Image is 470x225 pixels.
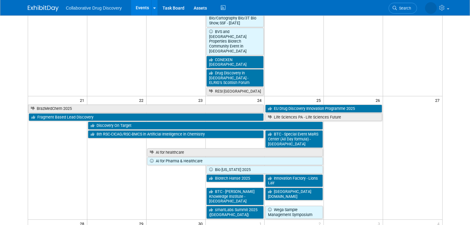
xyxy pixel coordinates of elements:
a: RESI [GEOGRAPHIC_DATA] [206,87,264,95]
a: 8th RSC-CICAG/RSC-BMCS in Artificial Intelligence in Chemistry [88,130,264,138]
img: Amanda Briggs [425,2,437,14]
a: [GEOGRAPHIC_DATA][DOMAIN_NAME] [265,188,323,200]
a: Fragment Based Lead Discovery [29,113,264,121]
a: Biotech Hanse 2025 [206,174,264,182]
img: ExhibitDay [28,5,59,11]
span: Collaborative Drug Discovery [66,6,122,10]
a: smartLabs Summit 2025 ([GEOGRAPHIC_DATA]) [206,206,264,219]
a: AI for Pharma & Healthcare [147,157,323,165]
a: BTC - [PERSON_NAME] Knowledge Institute - [GEOGRAPHIC_DATA] [206,188,264,205]
a: EU Drug Discovery Innovation Programme 2025 [265,105,382,113]
span: 21 [79,96,87,104]
span: 24 [257,96,264,104]
a: Bio-EV - Terremoto Bio/Cartography Bio/3T Bio Show, SSF - [DATE] [206,10,264,27]
span: 22 [138,96,146,104]
span: Search [397,6,411,10]
a: Search [389,3,417,14]
span: 23 [198,96,205,104]
span: 25 [316,96,324,104]
a: Discovery On Target [88,122,323,130]
a: Bio [US_STATE] 2025 [206,166,323,174]
a: BVS and [GEOGRAPHIC_DATA] Properties Biotech Community Event in [GEOGRAPHIC_DATA] [206,28,264,55]
a: CONEXEN [GEOGRAPHIC_DATA] [206,56,264,69]
a: BrazMedChem 2025 [28,105,264,113]
span: 26 [375,96,383,104]
a: Innovation Factory - Lions Lair [265,174,323,187]
span: 27 [435,96,442,104]
a: Drug Discovery in [GEOGRAPHIC_DATA] - ELRIG’s Scottish Forum [206,69,264,87]
a: Wega Sample Management Symposium [265,206,323,219]
a: BTC - Special Event MaRS Center (All Day formula) - [GEOGRAPHIC_DATA] [265,130,323,148]
a: Life Sciences PA - Life Sciences Future [265,113,382,121]
a: AI for healthcare [147,148,323,156]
